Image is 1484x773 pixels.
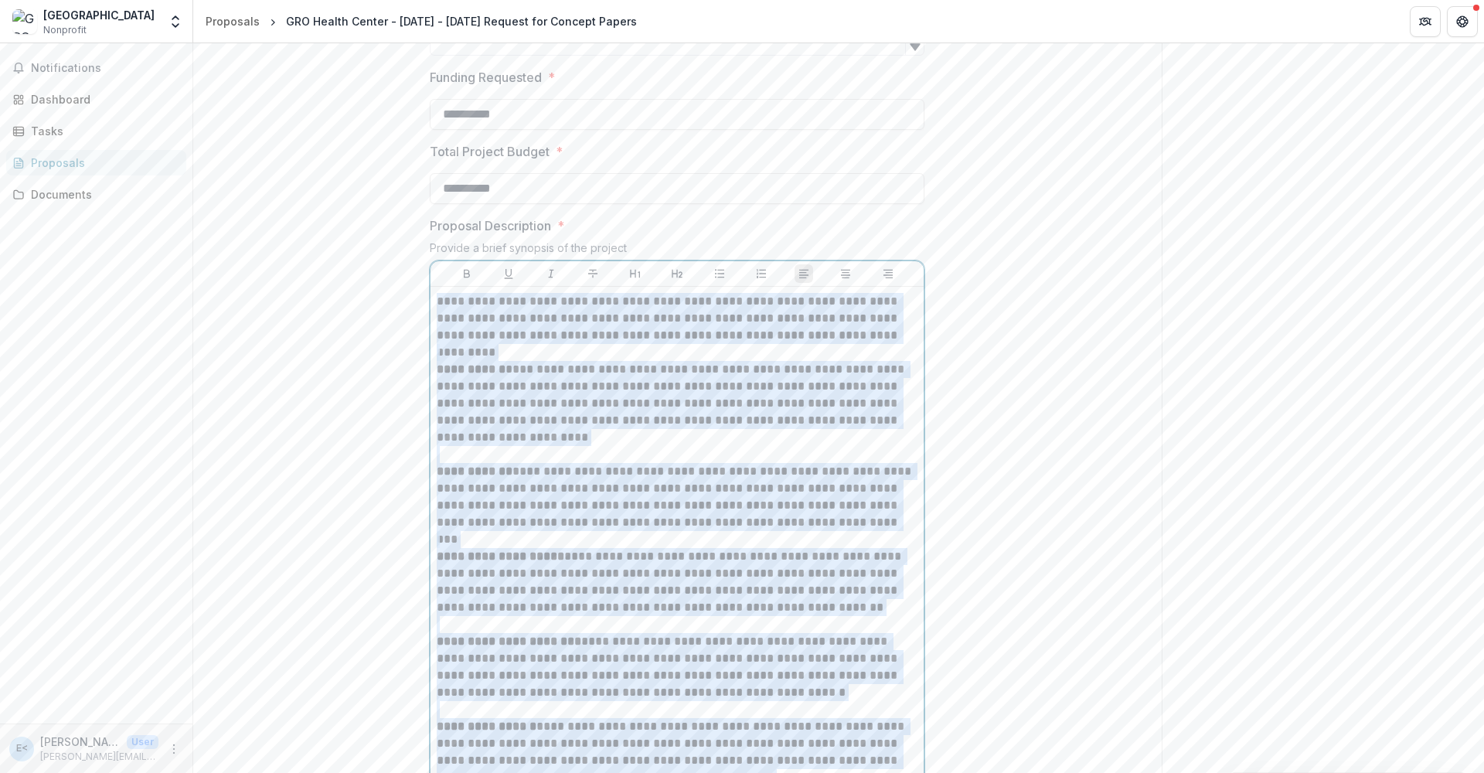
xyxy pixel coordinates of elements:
button: Italicize [542,264,560,283]
span: Notifications [31,62,180,75]
div: Documents [31,186,174,203]
div: E'Lisa Moss <elisa@grohealthcenter.org> [16,744,28,754]
div: [GEOGRAPHIC_DATA] [43,7,155,23]
button: Align Left [795,264,813,283]
button: Heading 1 [626,264,645,283]
div: Tasks [31,123,174,139]
p: [PERSON_NAME][EMAIL_ADDRESS][DOMAIN_NAME] [40,750,158,764]
button: Open entity switcher [165,6,186,37]
a: Proposals [6,150,186,175]
div: Proposals [31,155,174,171]
a: Documents [6,182,186,207]
p: User [127,735,158,749]
button: Partners [1410,6,1441,37]
nav: breadcrumb [199,10,643,32]
span: Nonprofit [43,23,87,37]
a: Proposals [199,10,266,32]
div: Proposals [206,13,260,29]
button: Bold [458,264,476,283]
p: Proposal Description [430,216,551,235]
button: Underline [499,264,518,283]
button: Align Center [836,264,855,283]
button: Strike [584,264,602,283]
a: Dashboard [6,87,186,112]
div: Provide a brief synopsis of the project [430,241,924,261]
div: Dashboard [31,91,174,107]
button: Get Help [1447,6,1478,37]
p: Funding Requested [430,68,542,87]
button: More [165,740,183,758]
button: Bullet List [710,264,729,283]
button: Notifications [6,56,186,80]
p: Total Project Budget [430,142,550,161]
button: Heading 2 [668,264,686,283]
div: GRO Health Center - [DATE] - [DATE] Request for Concept Papers [286,13,637,29]
p: [PERSON_NAME] <[PERSON_NAME][EMAIL_ADDRESS][DOMAIN_NAME]> [40,734,121,750]
a: Tasks [6,118,186,144]
img: GRO Health Center [12,9,37,34]
button: Ordered List [752,264,771,283]
button: Align Right [879,264,897,283]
